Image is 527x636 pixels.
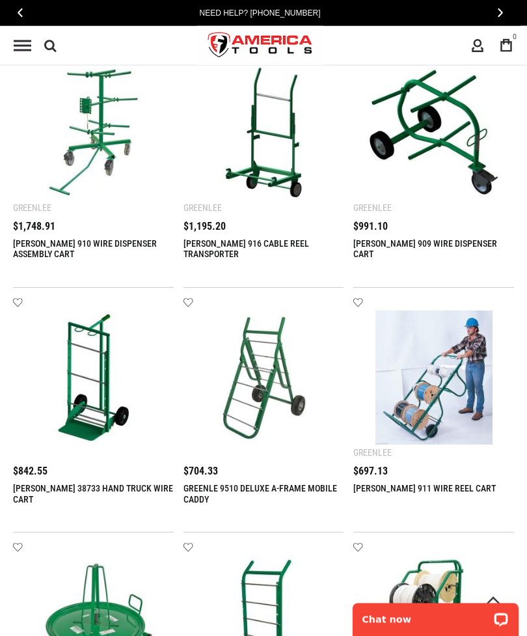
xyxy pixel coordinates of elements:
img: GREENLEE 916 CABLE REEL TRANSPORTER [196,66,331,200]
span: $697.13 [353,467,388,477]
a: [PERSON_NAME] 909 WIRE DISPENSER CART [353,239,497,260]
span: $704.33 [183,467,218,477]
a: 0 [494,33,519,58]
a: [PERSON_NAME] 910 WIRE DISPENSER ASSEMBLY CART [13,239,157,260]
a: store logo [197,21,323,70]
div: Greenlee [183,203,222,214]
img: America Tools [197,21,323,70]
span: $991.10 [353,222,388,232]
span: $1,748.91 [13,222,55,232]
img: GREENLEE 911 WIRE REEL CART [366,311,501,446]
a: Need Help? [PHONE_NUMBER] [195,7,324,20]
a: [PERSON_NAME] 911 WIRE REEL CART [353,484,496,494]
iframe: LiveChat chat widget [344,595,527,636]
span: $842.55 [13,467,47,477]
div: Menu [14,40,31,51]
span: $1,195.20 [183,222,226,232]
div: Greenlee [13,203,51,214]
a: GREENLE 9510 DELUXE A-FRAME MOBILE CADDY [183,484,337,505]
span: Previous [18,8,23,18]
img: GREENLEE 909 WIRE DISPENSER CART [366,66,501,200]
span: 0 [513,33,517,40]
div: Greenlee [353,203,392,214]
div: Greenlee [353,448,392,458]
span: Next [498,8,503,18]
a: [PERSON_NAME] 38733 HAND TRUCK WIRE CART [13,484,173,505]
img: GREENLEE 910 WIRE DISPENSER ASSEMBLY CART [26,66,161,200]
a: [PERSON_NAME] 916 CABLE REEL TRANSPORTER [183,239,309,260]
img: GREENLEE 38733 HAND TRUCK WIRE CART [26,311,161,446]
img: GREENLE 9510 DELUXE A-FRAME MOBILE CADDY [196,311,331,446]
